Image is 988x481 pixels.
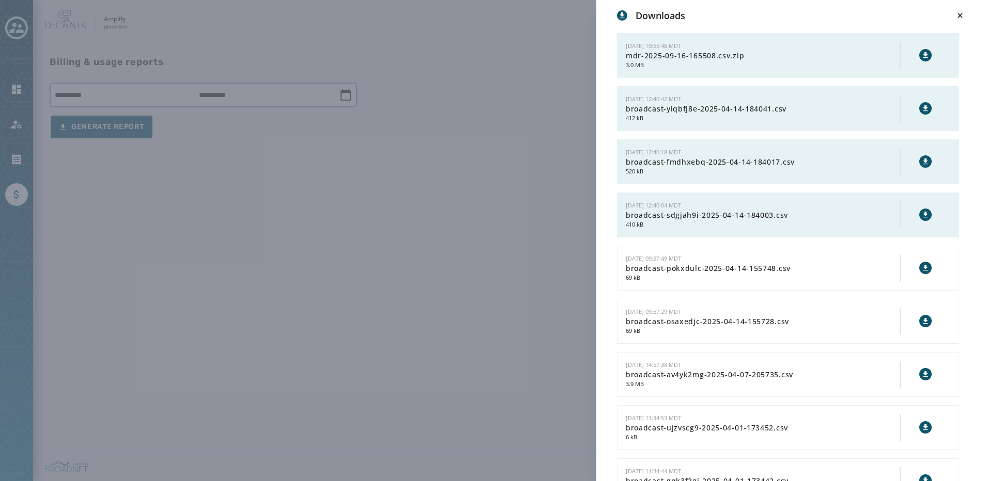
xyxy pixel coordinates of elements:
[626,263,900,274] span: broadcast-pokxdulc-2025-04-14-155748.csv
[626,423,900,433] span: broadcast-ujzvscg9-2025-04-01-173452.csv
[626,414,681,422] span: [DATE] 11:34:53 MDT
[626,361,681,368] span: [DATE] 14:57:38 MDT
[626,210,900,220] span: broadcast-sdgjah9i-2025-04-14-184003.csv
[626,380,900,389] span: 3.9 MB
[626,95,681,103] span: [DATE] 12:40:42 MDT
[626,370,900,380] span: broadcast-av4yk2mg-2025-04-07-205735.csv
[626,308,681,315] span: [DATE] 09:57:29 MDT
[636,8,685,23] h3: Downloads
[626,61,900,70] span: 3.0 MB
[626,51,900,61] span: mdr-2025-09-16-165508.csv.zip
[626,274,900,282] span: 69 kB
[626,167,900,176] span: 520 kB
[626,433,900,442] span: 6 kB
[626,42,681,50] span: [DATE] 10:55:48 MDT
[626,254,681,262] span: [DATE] 09:57:49 MDT
[626,104,900,114] span: broadcast-yiqbfj8e-2025-04-14-184041.csv
[626,220,900,229] span: 410 kB
[626,327,900,335] span: 69 kB
[626,157,900,167] span: broadcast-fmdhxebq-2025-04-14-184017.csv
[626,467,681,475] span: [DATE] 11:34:44 MDT
[626,316,900,327] span: broadcast-osaxedjc-2025-04-14-155728.csv
[626,114,900,123] span: 412 kB
[626,201,681,209] span: [DATE] 12:40:04 MDT
[626,148,681,156] span: [DATE] 12:40:18 MDT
